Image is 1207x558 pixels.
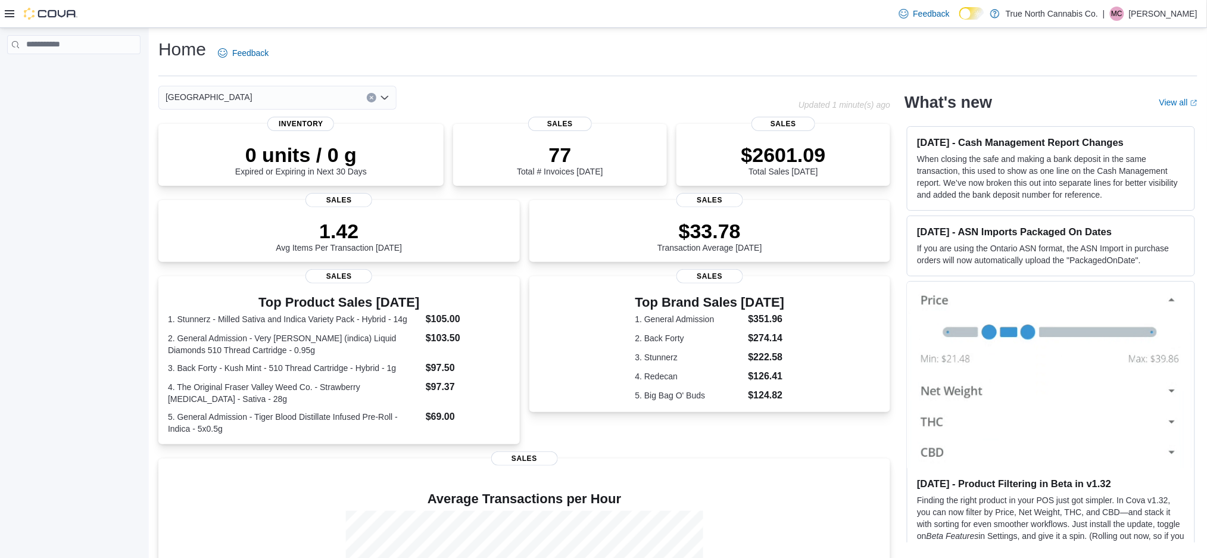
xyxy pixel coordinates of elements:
[168,313,421,325] dt: 1. Stunnerz - Milled Sativa and Indica Variety Pack - Hybrid - 14g
[748,369,785,384] dd: $126.41
[748,331,785,345] dd: $274.14
[166,90,252,104] span: [GEOGRAPHIC_DATA]
[213,41,273,65] a: Feedback
[917,242,1185,266] p: If you are using the Ontario ASN format, the ASN Import in purchase orders will now automatically...
[517,143,603,176] div: Total # Invoices [DATE]
[748,350,785,364] dd: $222.58
[894,2,955,26] a: Feedback
[635,332,744,344] dt: 2. Back Forty
[426,410,510,424] dd: $69.00
[917,226,1185,238] h3: [DATE] - ASN Imports Packaged On Dates
[235,143,367,176] div: Expired or Expiring in Next 30 Days
[657,219,762,252] div: Transaction Average [DATE]
[676,269,743,283] span: Sales
[748,312,785,326] dd: $351.96
[676,193,743,207] span: Sales
[959,7,984,20] input: Dark Mode
[305,269,372,283] span: Sales
[168,411,421,435] dt: 5. General Admission - Tiger Blood Distillate Infused Pre-Roll - Indica - 5x0.5g
[168,295,510,310] h3: Top Product Sales [DATE]
[7,57,141,85] nav: Complex example
[1103,7,1105,21] p: |
[635,370,744,382] dt: 4. Redecan
[635,313,744,325] dt: 1. General Admission
[235,143,367,167] p: 0 units / 0 g
[635,351,744,363] dt: 3. Stunnerz
[426,380,510,394] dd: $97.37
[380,93,389,102] button: Open list of options
[276,219,402,252] div: Avg Items Per Transaction [DATE]
[158,38,206,61] h1: Home
[168,362,421,374] dt: 3. Back Forty - Kush Mint - 510 Thread Cartridge - Hybrid - 1g
[305,193,372,207] span: Sales
[276,219,402,243] p: 1.42
[426,312,510,326] dd: $105.00
[168,492,881,506] h4: Average Transactions per Hour
[917,153,1185,201] p: When closing the safe and making a bank deposit in the same transaction, this used to show as one...
[1110,7,1124,21] div: Matthew Cross
[24,8,77,20] img: Cova
[1006,7,1098,21] p: True North Cannabis Co.
[367,93,376,102] button: Clear input
[491,451,558,466] span: Sales
[927,531,979,541] em: Beta Features
[267,117,334,131] span: Inventory
[1112,7,1123,21] span: MC
[751,117,816,131] span: Sales
[905,93,992,112] h2: What's new
[635,295,785,310] h3: Top Brand Sales [DATE]
[1159,98,1197,107] a: View allExternal link
[426,331,510,345] dd: $103.50
[232,47,269,59] span: Feedback
[799,100,890,110] p: Updated 1 minute(s) ago
[748,388,785,403] dd: $124.82
[528,117,592,131] span: Sales
[657,219,762,243] p: $33.78
[168,332,421,356] dt: 2. General Admission - Very [PERSON_NAME] (indica) Liquid Diamonds 510 Thread Cartridge - 0.95g
[741,143,826,176] div: Total Sales [DATE]
[917,136,1185,148] h3: [DATE] - Cash Management Report Changes
[917,494,1185,554] p: Finding the right product in your POS just got simpler. In Cova v1.32, you can now filter by Pric...
[426,361,510,375] dd: $97.50
[1129,7,1197,21] p: [PERSON_NAME]
[517,143,603,167] p: 77
[917,478,1185,490] h3: [DATE] - Product Filtering in Beta in v1.32
[168,381,421,405] dt: 4. The Original Fraser Valley Weed Co. - Strawberry [MEDICAL_DATA] - Sativa - 28g
[1190,99,1197,107] svg: External link
[741,143,826,167] p: $2601.09
[635,389,744,401] dt: 5. Big Bag O' Buds
[913,8,950,20] span: Feedback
